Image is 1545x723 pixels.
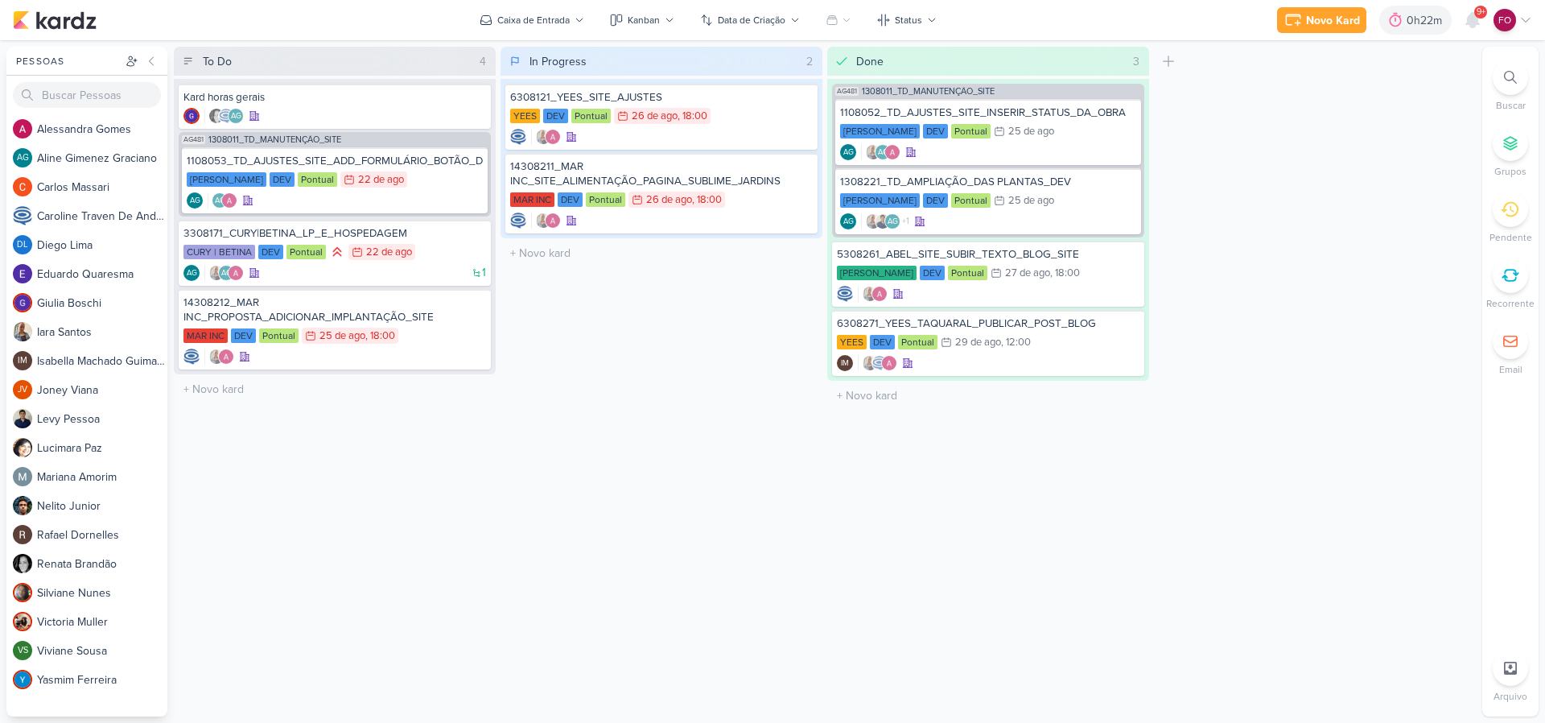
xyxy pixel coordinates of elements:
[510,129,526,145] img: Caroline Traven De Andrade
[13,264,32,283] img: Eduardo Quaresma
[543,109,568,123] div: DEV
[258,245,283,259] div: DEV
[545,129,561,145] img: Alessandra Gomes
[215,197,225,205] p: AG
[884,213,900,229] div: Aline Gimenez Graciano
[187,192,203,209] div: Criador(a): Aline Gimenez Graciano
[18,647,28,655] p: VS
[365,331,395,341] div: , 18:00
[870,335,895,349] div: DEV
[510,90,813,105] div: 6308121_YEES_SITE_AJUSTES
[13,612,32,631] img: Victoria Muller
[835,87,859,96] span: AG481
[358,175,404,185] div: 22 de ago
[535,129,551,145] img: Iara Santos
[843,149,854,157] p: AG
[13,525,32,544] img: Rafael Dornelles
[183,108,200,124] div: Criador(a): Giulia Boschi
[187,192,203,209] div: Aline Gimenez Graciano
[37,150,167,167] div: A l i n e G i m e n e z G r a c i a n o
[13,148,32,167] div: Aline Gimenez Graciano
[37,179,167,196] div: C a r l o s M a s s a r i
[183,265,200,281] div: Criador(a): Aline Gimenez Graciano
[692,195,722,205] div: , 18:00
[221,192,237,209] img: Alessandra Gomes
[858,355,897,371] div: Colaboradores: Iara Santos, Caroline Traven De Andrade, Alessandra Gomes
[183,90,486,105] div: Kard horas gerais
[228,108,244,124] div: Aline Gimenez Graciano
[177,378,492,401] input: + Novo kard
[900,215,909,228] span: +1
[187,270,197,278] p: AG
[1494,164,1526,179] p: Grupos
[862,286,878,302] img: Iara Santos
[955,337,1001,348] div: 29 de ago
[208,135,341,144] span: 1308011_TD_MANUTENÇÃO_SITE
[843,218,854,226] p: AG
[1008,126,1054,137] div: 25 de ago
[183,245,255,259] div: CURY | BETINA
[840,144,856,160] div: Aline Gimenez Graciano
[204,265,244,281] div: Colaboradores: Iara Santos, Aline Gimenez Graciano, Alessandra Gomes
[837,247,1139,262] div: 5308261_ABEL_SITE_SUBIR_TEXTO_BLOG_SITE
[510,192,554,207] div: MAR INC
[1493,689,1527,704] p: Arquivo
[531,129,561,145] div: Colaboradores: Iara Santos, Alessandra Gomes
[37,440,167,457] div: L u c i m a r a P a z
[1008,196,1054,206] div: 25 de ago
[888,218,898,226] p: AG
[837,286,853,302] div: Criador(a): Caroline Traven De Andrade
[1277,7,1366,33] button: Novo Kard
[17,241,28,250] p: DL
[218,108,234,124] img: Caroline Traven De Andrade
[231,328,256,343] div: DEV
[13,235,32,254] div: Diego Lima
[13,438,32,457] img: Lucimara Paz
[18,357,27,366] p: IM
[286,245,326,259] div: Pontual
[187,172,266,187] div: [PERSON_NAME]
[482,267,486,279] span: 1
[1496,98,1526,113] p: Buscar
[221,270,232,278] p: AG
[1005,268,1050,279] div: 27 de ago
[830,384,1146,407] input: + Novo kard
[510,129,526,145] div: Criador(a): Caroline Traven De Andrade
[231,113,241,121] p: AG
[865,213,881,229] img: Iara Santos
[37,237,167,254] div: D i e g o L i m a
[1001,337,1031,348] div: , 12:00
[865,144,881,160] img: Iara Santos
[13,583,32,602] img: Silviane Nunes
[1050,268,1080,279] div: , 18:00
[270,172,295,187] div: DEV
[884,144,900,160] img: Alessandra Gomes
[1499,362,1522,377] p: Email
[212,192,228,209] div: Aline Gimenez Graciano
[18,386,27,395] p: JV
[182,135,205,144] span: AG481
[837,316,1139,331] div: 6308271_YEES_TAQUARAL_PUBLICAR_POST_BLOG
[840,124,920,138] div: [PERSON_NAME]
[13,293,32,312] img: Giulia Boschi
[875,213,891,229] img: Levy Pessoa
[37,295,167,312] div: G i u l i a B o s c h i
[13,409,32,428] img: Levy Pessoa
[1493,9,1516,31] div: Fabio Oliveira
[37,671,167,688] div: Y a s m i m F e r r e i r a
[510,213,526,229] div: Criador(a): Caroline Traven De Andrade
[37,353,167,370] div: I s a b e l l a M a c h a d o G u i m a r ã e s
[646,195,692,205] div: 26 de ago
[920,266,945,280] div: DEV
[13,10,97,30] img: kardz.app
[881,355,897,371] img: Alessandra Gomes
[37,498,167,514] div: N e l i t o J u n i o r
[13,322,32,341] img: Iara Santos
[871,355,888,371] img: Caroline Traven De Andrade
[37,266,167,283] div: E d u a r d o Q u a r e s m a
[13,82,161,108] input: Buscar Pessoas
[183,349,200,365] div: Criador(a): Caroline Traven De Andrade
[204,108,244,124] div: Colaboradores: Renata Brandão, Caroline Traven De Andrade, Aline Gimenez Graciano
[862,87,995,96] span: 1308011_TD_MANUTENÇÃO_SITE
[878,149,888,157] p: AG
